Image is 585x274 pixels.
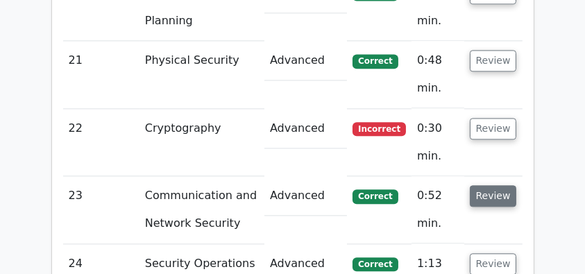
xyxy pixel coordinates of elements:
[139,176,264,243] td: Communication and Network Security
[353,54,398,68] span: Correct
[470,50,517,71] button: Review
[412,41,464,108] td: 0:48 min.
[63,109,139,176] td: 22
[139,41,264,108] td: Physical Security
[470,185,517,207] button: Review
[264,109,347,148] td: Advanced
[353,189,398,203] span: Correct
[353,257,398,271] span: Correct
[412,109,464,176] td: 0:30 min.
[412,176,464,243] td: 0:52 min.
[353,122,406,136] span: Incorrect
[264,41,347,80] td: Advanced
[139,109,264,176] td: Cryptography
[470,118,517,139] button: Review
[63,176,139,243] td: 23
[63,41,139,108] td: 21
[264,176,347,216] td: Advanced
